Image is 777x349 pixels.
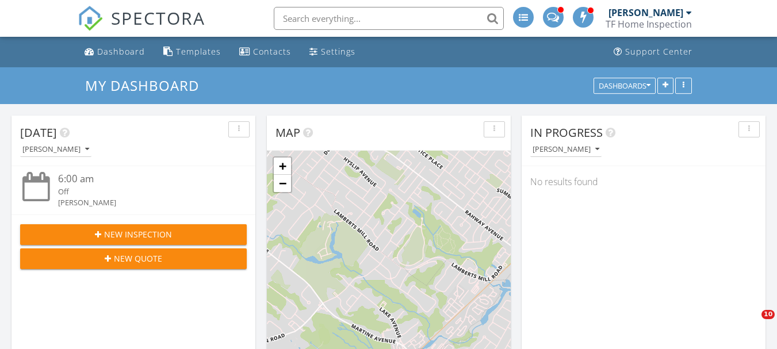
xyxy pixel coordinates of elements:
[20,125,57,140] span: [DATE]
[20,248,247,269] button: New Quote
[78,16,205,40] a: SPECTORA
[608,7,683,18] div: [PERSON_NAME]
[22,145,89,154] div: [PERSON_NAME]
[97,46,145,57] div: Dashboard
[80,41,150,63] a: Dashboard
[275,125,300,140] span: Map
[20,142,91,158] button: [PERSON_NAME]
[20,224,247,245] button: New Inspection
[530,142,602,158] button: [PERSON_NAME]
[104,228,172,240] span: New Inspection
[606,18,692,30] div: TF Home Inspection
[78,6,103,31] img: The Best Home Inspection Software - Spectora
[114,252,162,264] span: New Quote
[274,175,291,192] a: Zoom out
[599,82,650,90] div: Dashboards
[738,310,765,338] iframe: Intercom live chat
[609,41,697,63] a: Support Center
[533,145,599,154] div: [PERSON_NAME]
[522,166,765,197] div: No results found
[594,78,656,94] button: Dashboards
[176,46,221,57] div: Templates
[159,41,225,63] a: Templates
[274,7,504,30] input: Search everything...
[761,310,775,319] span: 10
[305,41,360,63] a: Settings
[274,158,291,175] a: Zoom in
[625,46,692,57] div: Support Center
[85,76,209,95] a: My Dashboard
[58,186,228,197] div: Off
[58,172,228,186] div: 6:00 am
[253,46,291,57] div: Contacts
[530,125,603,140] span: In Progress
[111,6,205,30] span: SPECTORA
[321,46,355,57] div: Settings
[235,41,296,63] a: Contacts
[58,197,228,208] div: [PERSON_NAME]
